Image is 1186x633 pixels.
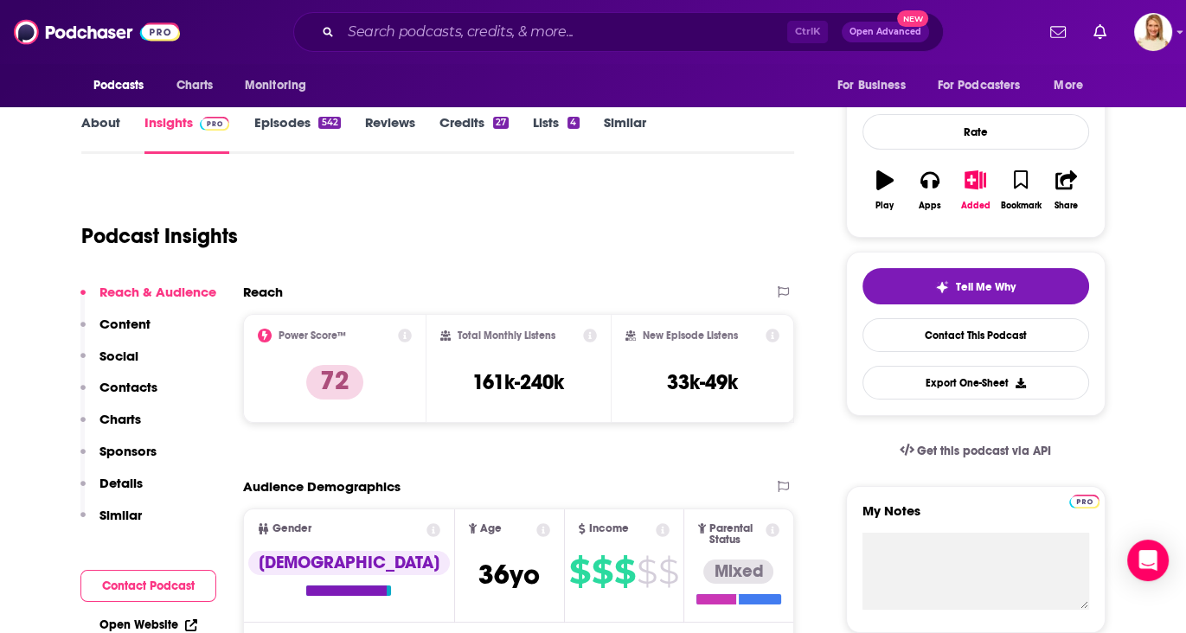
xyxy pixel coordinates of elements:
[567,117,579,129] div: 4
[907,159,952,221] button: Apps
[318,117,340,129] div: 542
[81,114,120,154] a: About
[80,411,141,443] button: Charts
[919,201,941,211] div: Apps
[862,268,1089,304] button: tell me why sparkleTell Me Why
[1000,201,1041,211] div: Bookmark
[99,316,151,332] p: Content
[248,551,450,575] div: [DEMOGRAPHIC_DATA]
[99,284,216,300] p: Reach & Audience
[592,558,612,585] span: $
[99,475,143,491] p: Details
[233,69,329,102] button: open menu
[849,28,921,36] span: Open Advanced
[472,369,564,395] h3: 161k-240k
[787,21,828,43] span: Ctrl K
[165,69,224,102] a: Charts
[897,10,928,27] span: New
[176,74,214,98] span: Charts
[458,329,555,342] h2: Total Monthly Listens
[99,507,142,523] p: Similar
[99,379,157,395] p: Contacts
[637,558,657,585] span: $
[99,617,197,632] a: Open Website
[1069,492,1099,508] a: Pro website
[842,22,929,42] button: Open AdvancedNew
[243,478,401,495] h2: Audience Demographics
[93,74,144,98] span: Podcasts
[365,114,415,154] a: Reviews
[1054,74,1083,98] span: More
[961,201,990,211] div: Added
[81,69,167,102] button: open menu
[1043,159,1088,221] button: Share
[1043,17,1073,47] a: Show notifications dropdown
[478,558,540,591] span: 36 yo
[952,159,997,221] button: Added
[80,570,216,602] button: Contact Podcast
[14,16,180,48] img: Podchaser - Follow, Share and Rate Podcasts
[1055,201,1078,211] div: Share
[144,114,230,154] a: InsightsPodchaser Pro
[80,507,142,539] button: Similar
[80,475,143,507] button: Details
[80,443,157,475] button: Sponsors
[862,366,1089,400] button: Export One-Sheet
[998,159,1043,221] button: Bookmark
[886,430,1066,472] a: Get this podcast via API
[862,502,1089,533] label: My Notes
[825,69,927,102] button: open menu
[875,201,894,211] div: Play
[1087,17,1113,47] a: Show notifications dropdown
[253,114,340,154] a: Episodes542
[439,114,509,154] a: Credits27
[1134,13,1172,51] button: Show profile menu
[80,348,138,380] button: Social
[200,117,230,131] img: Podchaser Pro
[99,348,138,364] p: Social
[643,329,738,342] h2: New Episode Listens
[272,523,311,534] span: Gender
[935,280,949,294] img: tell me why sparkle
[1069,495,1099,508] img: Podchaser Pro
[658,558,678,585] span: $
[1134,13,1172,51] img: User Profile
[81,223,238,249] h1: Podcast Insights
[306,365,363,400] p: 72
[243,284,283,300] h2: Reach
[279,329,346,342] h2: Power Score™
[80,284,216,316] button: Reach & Audience
[569,558,590,585] span: $
[99,443,157,459] p: Sponsors
[99,411,141,427] p: Charts
[1042,69,1105,102] button: open menu
[341,18,787,46] input: Search podcasts, credits, & more...
[667,369,738,395] h3: 33k-49k
[956,280,1016,294] span: Tell Me Why
[614,558,635,585] span: $
[917,444,1051,458] span: Get this podcast via API
[862,159,907,221] button: Play
[926,69,1046,102] button: open menu
[604,114,646,154] a: Similar
[80,379,157,411] button: Contacts
[80,316,151,348] button: Content
[862,318,1089,352] a: Contact This Podcast
[293,12,944,52] div: Search podcasts, credits, & more...
[533,114,579,154] a: Lists4
[703,559,773,584] div: Mixed
[938,74,1021,98] span: For Podcasters
[862,114,1089,150] div: Rate
[837,74,906,98] span: For Business
[589,523,629,534] span: Income
[1127,540,1169,581] div: Open Intercom Messenger
[709,523,763,546] span: Parental Status
[480,523,502,534] span: Age
[245,74,306,98] span: Monitoring
[1134,13,1172,51] span: Logged in as leannebush
[493,117,509,129] div: 27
